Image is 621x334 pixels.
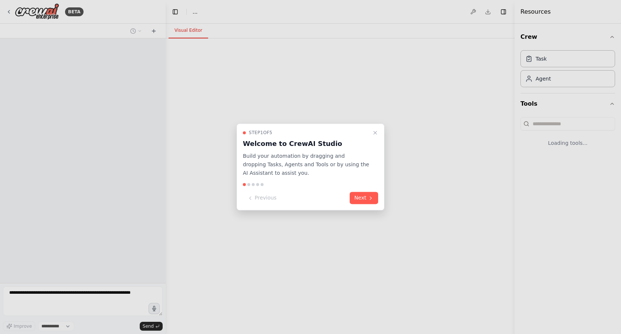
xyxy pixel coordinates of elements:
button: Previous [243,192,281,204]
h3: Welcome to CrewAI Studio [243,139,369,149]
button: Hide left sidebar [170,7,180,17]
p: Build your automation by dragging and dropping Tasks, Agents and Tools or by using the AI Assista... [243,152,369,177]
button: Next [350,192,378,204]
span: Step 1 of 5 [249,130,272,136]
button: Close walkthrough [371,128,380,137]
